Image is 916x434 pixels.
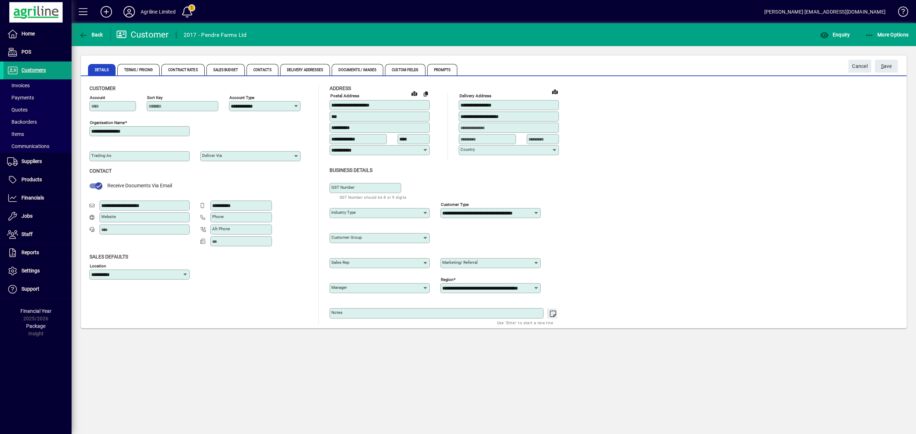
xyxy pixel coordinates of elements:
a: Suppliers [4,153,72,171]
mat-label: Industry type [331,210,356,215]
span: Communications [7,143,49,149]
button: More Options [863,28,911,41]
span: Invoices [7,83,30,88]
span: Backorders [7,119,37,125]
span: Documents / Images [332,64,383,75]
div: [PERSON_NAME] [EMAIL_ADDRESS][DOMAIN_NAME] [764,6,886,18]
span: ave [881,60,892,72]
div: Agriline Limited [141,6,176,18]
span: Address [330,85,351,91]
a: Products [4,171,72,189]
mat-label: Account [90,95,105,100]
span: Contract Rates [161,64,204,75]
button: Add [95,5,118,18]
span: Customers [21,67,46,73]
a: View on map [409,88,420,99]
span: Enquiry [820,32,850,38]
a: Home [4,25,72,43]
mat-label: Alt Phone [212,226,230,231]
span: Suppliers [21,158,42,164]
span: Sales Budget [206,64,245,75]
span: Custom Fields [385,64,425,75]
span: Products [21,177,42,182]
span: Customer [89,85,116,91]
mat-label: Customer type [441,202,469,207]
span: Sales defaults [89,254,128,260]
span: Terms / Pricing [117,64,160,75]
span: Staff [21,231,33,237]
a: Support [4,280,72,298]
mat-label: Country [461,147,475,152]
a: Payments [4,92,72,104]
div: 2017 - Pendre Farms Ltd [184,29,247,41]
mat-label: Trading as [91,153,111,158]
mat-label: Marketing/ Referral [442,260,478,265]
a: View on map [549,86,561,97]
a: Quotes [4,104,72,116]
mat-label: GST Number [331,185,355,190]
mat-label: Region [441,277,453,282]
mat-label: Sales rep [331,260,349,265]
span: Support [21,286,39,292]
span: Receive Documents Via Email [107,183,172,188]
button: Copy to Delivery address [420,88,432,99]
a: Communications [4,140,72,152]
div: Customer [116,29,169,40]
span: Financials [21,195,44,201]
span: Items [7,131,24,137]
span: Back [79,32,103,38]
span: Cancel [852,60,868,72]
mat-label: Account Type [229,95,254,100]
mat-label: Organisation name [90,120,125,125]
mat-label: Phone [212,214,224,219]
a: Items [4,128,72,140]
button: Profile [118,5,141,18]
span: POS [21,49,31,55]
mat-label: Notes [331,310,342,315]
button: Back [77,28,105,41]
a: Jobs [4,207,72,225]
a: Settings [4,262,72,280]
span: Settings [21,268,40,273]
span: Quotes [7,107,28,113]
a: Invoices [4,79,72,92]
span: Reports [21,250,39,255]
mat-label: Sort key [147,95,162,100]
mat-hint: GST Number should be 8 or 9 digits [340,193,407,201]
a: Knowledge Base [893,1,907,25]
span: Details [88,64,116,75]
span: Package [26,323,45,329]
span: Prompts [427,64,458,75]
span: More Options [865,32,909,38]
a: Staff [4,226,72,243]
span: S [881,63,884,69]
span: Business details [330,167,372,173]
span: Payments [7,95,34,100]
button: Enquiry [818,28,852,41]
button: Save [875,60,898,73]
span: Delivery Addresses [280,64,330,75]
mat-label: Deliver via [202,153,222,158]
mat-label: Manager [331,285,347,290]
button: Cancel [848,60,871,73]
mat-label: Customer group [331,235,362,240]
span: Financial Year [20,308,52,314]
span: Contacts [247,64,278,75]
a: Backorders [4,116,72,128]
a: Financials [4,189,72,207]
span: Jobs [21,213,33,219]
a: Reports [4,244,72,262]
mat-label: Location [90,263,106,268]
mat-label: Website [101,214,116,219]
app-page-header-button: Back [72,28,111,41]
span: Home [21,31,35,36]
mat-hint: Use 'Enter' to start a new line [497,319,553,327]
a: POS [4,43,72,61]
span: Contact [89,168,112,174]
